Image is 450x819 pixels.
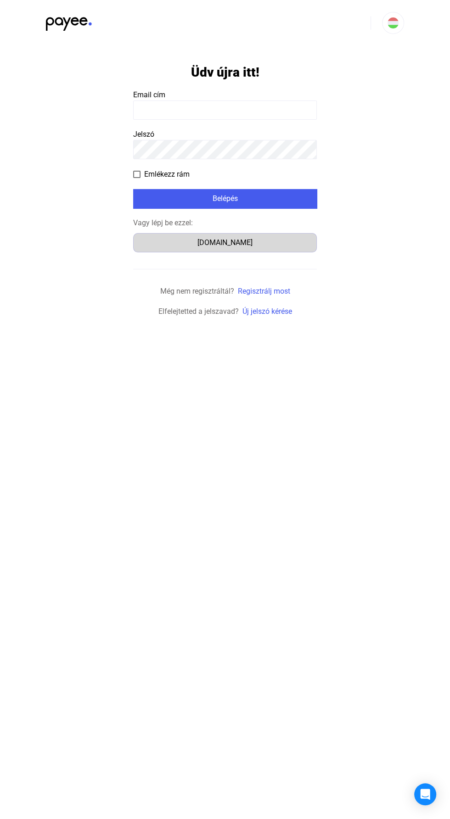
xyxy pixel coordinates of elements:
[133,130,154,139] span: Jelszó
[388,17,399,28] img: HU
[158,307,239,316] span: Elfelejtetted a jelszavad?
[160,287,234,295] span: Még nem regisztráltál?
[242,307,292,316] a: Új jelszó kérése
[46,12,92,31] img: black-payee-blue-dot.svg
[136,237,314,248] div: [DOMAIN_NAME]
[144,169,190,180] span: Emlékezz rám
[133,238,317,247] a: [DOMAIN_NAME]
[133,90,165,99] span: Email cím
[133,189,317,208] button: Belépés
[382,12,404,34] button: HU
[414,783,436,805] div: Open Intercom Messenger
[133,233,317,252] button: [DOMAIN_NAME]
[238,287,290,295] a: Regisztrálj most
[191,64,259,80] h1: Üdv újra itt!
[136,193,314,204] div: Belépés
[133,217,317,228] div: Vagy lépj be ezzel:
